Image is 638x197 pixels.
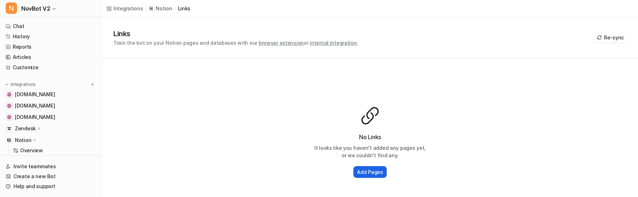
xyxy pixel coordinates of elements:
[3,112,99,122] a: eu.novritsch.com[DOMAIN_NAME]
[3,162,99,171] a: Invite teammates
[156,5,172,12] p: Notion
[15,102,55,109] span: [DOMAIN_NAME]
[6,2,17,14] span: N
[15,91,55,98] span: [DOMAIN_NAME]
[15,137,31,144] p: Notion
[113,28,358,39] h1: Links
[10,146,99,155] a: Overview
[3,52,99,62] a: Articles
[3,101,99,111] a: us.novritsch.com[DOMAIN_NAME]
[3,81,38,88] button: Integrations
[259,40,304,46] span: browser extension
[595,33,627,43] button: Re-sync
[15,125,36,132] p: Zendesk
[7,115,11,119] img: eu.novritsch.com
[7,92,11,97] img: support.novritsch.com
[174,5,176,12] span: /
[20,147,43,154] p: Overview
[313,144,427,159] p: It looks like you haven't added any pages yet, or we couldn't find any.
[3,32,99,42] a: History
[7,104,11,108] img: us.novritsch.com
[106,5,143,12] a: Integrations
[4,82,9,87] img: expand menu
[90,82,95,87] img: menu_add.svg
[357,168,383,176] h2: Add Pages
[353,166,386,178] button: Add Pages
[113,5,143,12] div: Integrations
[15,114,55,121] span: [DOMAIN_NAME]
[113,40,358,46] span: Train the bot on your Notion pages and databases with our or .
[3,21,99,31] a: Chat
[3,89,99,99] a: support.novritsch.com[DOMAIN_NAME]
[313,133,427,141] h3: No Links
[178,5,191,12] a: links
[3,181,99,191] a: Help and support
[145,5,147,12] span: /
[149,5,172,12] a: Notion iconNotion
[150,7,153,10] img: Notion icon
[11,82,36,87] p: Integrations
[7,138,11,142] img: Notion
[21,4,50,13] span: NovBot V2
[3,171,99,181] a: Create a new Bot
[3,42,99,52] a: Reports
[310,40,357,46] span: internal integration
[7,126,11,131] img: Zendesk
[3,62,99,72] a: Customize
